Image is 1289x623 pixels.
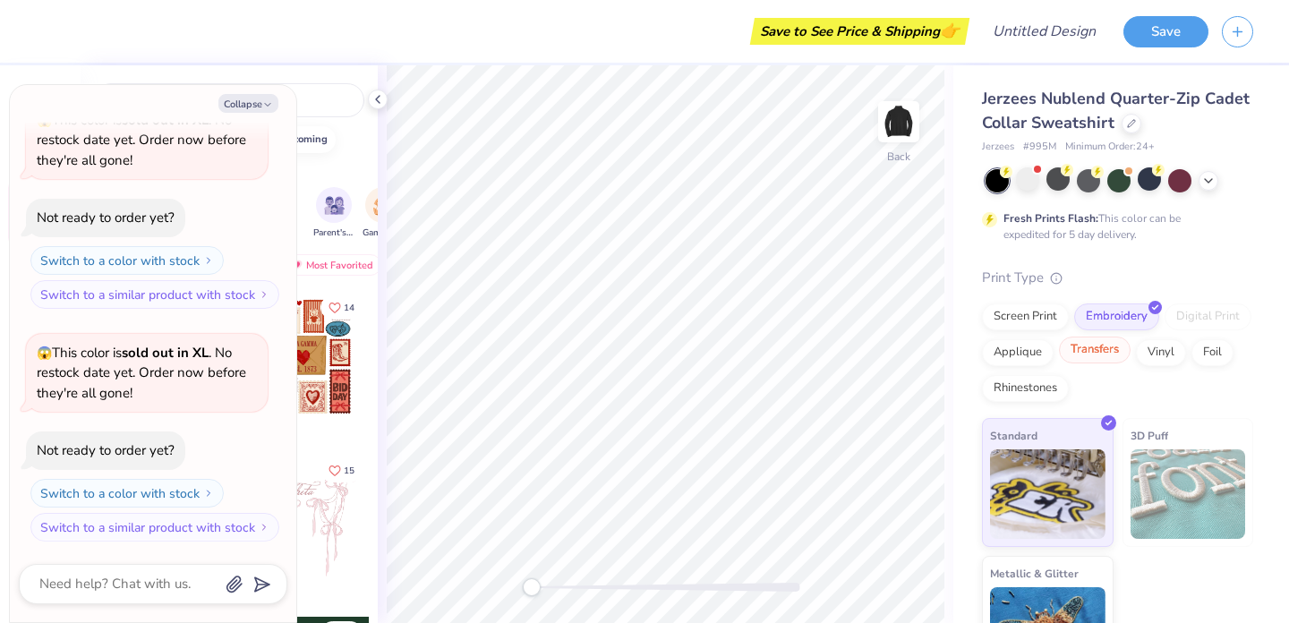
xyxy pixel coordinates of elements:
span: # 995M [1023,140,1056,155]
div: Transfers [1059,337,1131,363]
strong: Fresh Prints Flash: [1003,211,1098,226]
div: Vinyl [1136,339,1186,366]
div: Back [887,149,910,165]
button: filter button [363,187,404,240]
span: 15 [344,466,354,475]
img: Back [881,104,917,140]
img: 3D Puff [1131,449,1246,539]
span: 😱 [37,345,52,362]
span: Game Day [363,226,404,240]
span: Metallic & Glitter [990,564,1079,583]
span: Jerzees [982,140,1014,155]
div: Print Type [982,268,1253,288]
span: 14 [344,303,354,312]
div: Foil [1191,339,1234,366]
img: Switch to a color with stock [203,488,214,499]
div: Screen Print [982,303,1069,330]
button: Switch to a similar product with stock [30,280,279,309]
div: Not ready to order yet? [37,209,175,226]
div: This color can be expedited for 5 day delivery. [1003,210,1224,243]
div: Most Favorited [280,254,381,276]
span: Minimum Order: 24 + [1065,140,1155,155]
img: Parent's Weekend Image [324,195,345,216]
input: Untitled Design [978,13,1110,49]
div: filter for Game Day [363,187,404,240]
div: Not ready to order yet? [37,441,175,459]
div: Digital Print [1165,303,1251,330]
img: Switch to a color with stock [203,255,214,266]
div: Rhinestones [982,375,1069,402]
img: Game Day Image [373,195,394,216]
button: Collapse [218,94,278,113]
button: Like [320,295,363,320]
button: filter button [313,187,354,240]
div: filter for Parent's Weekend [313,187,354,240]
strong: sold out in XL [122,111,209,129]
img: Switch to a similar product with stock [259,522,269,533]
span: Standard [990,426,1037,445]
div: Save to See Price & Shipping [755,18,965,45]
img: Switch to a similar product with stock [259,289,269,300]
button: Switch to a color with stock [30,246,224,275]
div: Embroidery [1074,303,1159,330]
button: Like [320,458,363,482]
span: This color is . No restock date yet. Order now before they're all gone! [37,344,246,402]
span: 3D Puff [1131,426,1168,445]
button: Save [1123,16,1208,47]
button: Switch to a color with stock [30,479,224,508]
div: Accessibility label [523,578,541,596]
span: Jerzees Nublend Quarter-Zip Cadet Collar Sweatshirt [982,88,1250,133]
div: Applique [982,339,1054,366]
span: This color is . No restock date yet. Order now before they're all gone! [37,111,246,169]
strong: sold out in XL [122,344,209,362]
button: Switch to a similar product with stock [30,513,279,542]
span: Parent's Weekend [313,226,354,240]
img: Standard [990,449,1105,539]
span: 😱 [37,112,52,129]
span: 👉 [940,20,960,41]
